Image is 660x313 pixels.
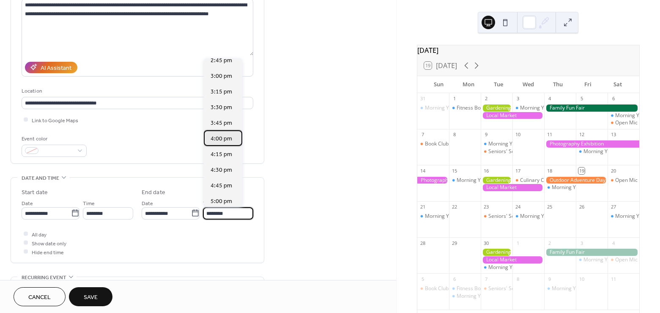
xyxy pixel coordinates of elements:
div: 5 [578,96,585,102]
div: 21 [420,204,426,210]
div: 3 [515,96,521,102]
div: Photography Exhibition [417,177,449,184]
div: 24 [515,204,521,210]
div: Open Mic Night [615,119,652,126]
div: Gardening Workshop [481,104,512,112]
div: 17 [515,167,521,174]
div: Location [22,87,252,96]
div: Morning Yoga Bliss [457,177,502,184]
div: 2 [483,96,490,102]
div: Fitness Bootcamp [449,285,481,292]
div: 20 [610,167,616,174]
div: Morning Yoga Bliss [608,112,639,119]
div: 26 [578,204,585,210]
div: Start date [22,188,48,197]
div: Morning Yoga Bliss [552,184,597,191]
div: Morning Yoga Bliss [583,256,629,264]
div: Seniors' Social Tea [481,285,512,292]
div: Outdoor Adventure Day [544,177,608,184]
div: 4 [547,96,553,102]
div: Fri [573,76,602,93]
span: 4:30 pm [211,165,232,174]
span: All day [32,230,47,239]
div: 6 [452,276,458,282]
div: Morning Yoga Bliss [583,148,629,155]
span: Cancel [28,293,51,302]
div: 10 [515,132,521,138]
div: 8 [452,132,458,138]
div: 14 [420,167,426,174]
div: Morning Yoga Bliss [544,285,576,292]
div: Seniors' Social Tea [481,213,512,220]
div: Tue [484,76,513,93]
div: Open Mic Night [608,119,639,126]
div: 18 [547,167,553,174]
span: Save [84,293,98,302]
div: 1 [515,240,521,246]
div: Culinary Cooking Class [512,177,544,184]
div: 11 [547,132,553,138]
div: 12 [578,132,585,138]
div: 7 [483,276,490,282]
div: Book Club Gathering [417,140,449,148]
div: Fitness Bootcamp [457,285,498,292]
div: Morning Yoga Bliss [512,213,544,220]
div: 5 [420,276,426,282]
div: 4 [610,240,616,246]
button: Save [69,287,112,306]
div: Open Mic Night [615,256,652,264]
div: Open Mic Night [608,177,639,184]
div: Morning Yoga Bliss [544,184,576,191]
div: 23 [483,204,490,210]
div: 11 [610,276,616,282]
div: Open Mic Night [615,177,652,184]
button: AI Assistant [25,62,77,73]
span: Date [142,199,153,208]
div: Morning Yoga Bliss [488,264,534,271]
span: Time [203,199,215,208]
div: Morning Yoga Bliss [425,213,470,220]
span: 3:30 pm [211,103,232,112]
div: Local Market [481,112,544,119]
div: Seniors' Social Tea [481,148,512,155]
div: 31 [420,96,426,102]
span: 3:15 pm [211,87,232,96]
div: Fitness Bootcamp [457,104,498,112]
div: Mon [454,76,483,93]
button: Cancel [14,287,66,306]
div: Seniors' Social Tea [488,148,533,155]
div: 25 [547,204,553,210]
div: Morning Yoga Bliss [552,285,597,292]
span: Show date only [32,239,66,248]
div: Morning Yoga Bliss [512,104,544,112]
span: Recurring event [22,273,66,282]
div: 13 [610,132,616,138]
div: Gardening Workshop [481,177,512,184]
div: Gardening Workshop [481,249,512,256]
div: 6 [610,96,616,102]
div: Family Fun Fair [544,104,639,112]
div: Morning Yoga Bliss [417,104,449,112]
div: 9 [483,132,490,138]
span: Date and time [22,174,59,183]
span: Hide end time [32,248,64,257]
div: Morning Yoga Bliss [488,140,534,148]
div: Morning Yoga Bliss [481,264,512,271]
div: Morning Yoga Bliss [520,104,565,112]
div: 30 [483,240,490,246]
div: 3 [578,240,585,246]
div: Morning Yoga Bliss [417,213,449,220]
div: 16 [483,167,490,174]
div: Thu [543,76,573,93]
div: 19 [578,167,585,174]
div: Photography Exhibition [544,140,639,148]
div: Book Club Gathering [425,285,474,292]
div: Morning Yoga Bliss [576,148,608,155]
div: [DATE] [417,45,639,55]
div: Book Club Gathering [417,285,449,292]
span: 3:00 pm [211,71,232,80]
div: 29 [452,240,458,246]
div: End date [142,188,165,197]
div: Wed [513,76,543,93]
span: 2:45 pm [211,56,232,65]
